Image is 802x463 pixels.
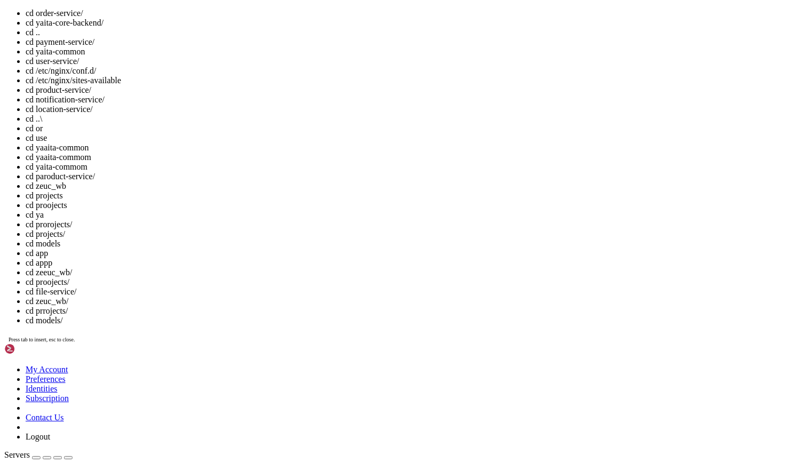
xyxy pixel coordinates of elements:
img: Shellngn [4,344,66,354]
li: cd app [26,249,798,258]
li: cd proojects [26,201,798,210]
li: cd models [26,239,798,249]
x-row: 3 updates can be applied immediately. [4,186,663,195]
x-row: * Support: [URL][DOMAIN_NAME] [4,41,663,50]
a: Contact Us [26,413,64,422]
x-row: Last login: [DATE] from [TECHNICAL_ID] [4,258,663,267]
li: cd ya [26,210,798,220]
x-row: [URL][DOMAIN_NAME] [4,149,663,158]
li: cd prrojects/ [26,306,798,316]
a: Preferences [26,374,66,384]
x-row: * Ubuntu Pro delivers the most comprehensive open source security and [4,122,663,131]
a: Subscription [26,394,69,403]
li: cd paroduct-service/ [26,172,798,181]
li: cd yaaita-common [26,143,798,153]
li: cd order-service/ [26,9,798,18]
span: ubuntu@ip-172-31-91-17 [4,267,98,276]
x-row: Enable ESM Apps to receive additional future security updates. [4,213,663,222]
span: Servers [4,450,30,459]
li: cd yaita-core-backend/ [26,18,798,28]
li: cd product-service/ [26,85,798,95]
li: cd projects/ [26,229,798,239]
a: Identities [26,384,58,393]
li: cd models/ [26,316,798,325]
li: cd zeuc_wb/ [26,297,798,306]
x-row: compliance features. [4,131,663,140]
li: cd yaita-commom [26,162,798,172]
x-row: System information as of [DATE] [4,59,663,68]
x-row: Swap usage: 0% [4,104,663,113]
x-row: Expanded Security Maintenance for Applications is not enabled. [4,167,663,177]
li: cd ..\ [26,114,798,124]
li: cd payment-service/ [26,37,798,47]
li: cd notification-service/ [26,95,798,105]
li: cd zeuc_wb [26,181,798,191]
li: cd use [26,133,798,143]
li: cd /etc/nginx/sites-available [26,76,798,85]
li: cd file-service/ [26,287,798,297]
li: cd appp [26,258,798,268]
a: Logout [26,432,50,441]
a: Servers [4,450,73,459]
li: cd .. [26,28,798,37]
li: cd user-service/ [26,57,798,66]
x-row: * Management: [URL][DOMAIN_NAME] [4,31,663,41]
x-row: To see these additional updates run: apt list --upgradable [4,195,663,204]
x-row: *** System restart required *** [4,249,663,258]
x-row: System load: 0.0 Processes: 182 [4,77,663,86]
li: cd or [26,124,798,133]
li: cd yaaita-commom [26,153,798,162]
x-row: See [URL][DOMAIN_NAME] or run: sudo pro status [4,222,663,231]
a: My Account [26,365,68,374]
li: cd zeeuc_wb/ [26,268,798,277]
li: cd /etc/nginx/conf.d/ [26,66,798,76]
li: cd projects [26,191,798,201]
x-row: * Documentation: [URL][DOMAIN_NAME] [4,22,663,31]
x-row: Usage of /: 41.7% of 28.02GB Users logged in: 0 [4,86,663,95]
li: cd proojects/ [26,277,798,287]
x-row: : $ cd [4,267,663,276]
li: cd prorojects/ [26,220,798,229]
x-row: Welcome to Ubuntu 24.04.3 LTS (GNU/Linux 6.14.0-1011-aws x86_64) [4,4,663,13]
x-row: Memory usage: 66% IPv4 address for enX0: [TECHNICAL_ID] [4,95,663,104]
div: (29, 29) [134,267,139,276]
li: cd location-service/ [26,105,798,114]
li: cd yaita-common [26,47,798,57]
span: Press tab to insert, esc to close. [9,337,75,342]
span: ~ [102,267,107,276]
